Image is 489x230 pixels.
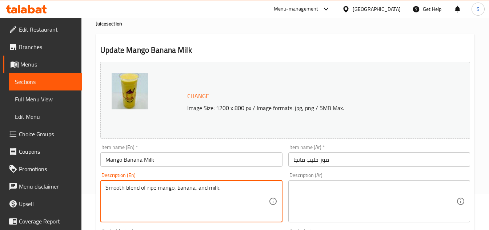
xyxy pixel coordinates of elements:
[15,112,76,121] span: Edit Menu
[15,95,76,104] span: Full Menu View
[19,182,76,191] span: Menu disclaimer
[274,5,318,13] div: Menu-management
[19,217,76,226] span: Coverage Report
[19,43,76,51] span: Branches
[19,25,76,34] span: Edit Restaurant
[184,89,212,104] button: Change
[15,77,76,86] span: Sections
[9,90,82,108] a: Full Menu View
[3,125,82,143] a: Choice Groups
[105,184,268,219] textarea: Smooth blend of ripe mango, banana, and milk.
[3,178,82,195] a: Menu disclaimer
[353,5,401,13] div: [GEOGRAPHIC_DATA]
[3,160,82,178] a: Promotions
[100,45,470,56] h2: Update Mango Banana Milk
[3,195,82,213] a: Upsell
[184,104,445,112] p: Image Size: 1200 x 800 px / Image formats: jpg, png / 5MB Max.
[9,108,82,125] a: Edit Menu
[288,152,470,167] input: Enter name Ar
[3,143,82,160] a: Coupons
[3,38,82,56] a: Branches
[100,152,282,167] input: Enter name En
[96,20,474,27] h4: Juice section
[19,130,76,138] span: Choice Groups
[3,21,82,38] a: Edit Restaurant
[112,73,148,109] img: %D8%B9%D8%B5%D9%8A%D8%B1_%D9%85%D9%88%D8%B2_%D8%AD%D9%84%D9%8A%D8%A8_%D9%85%D8%A7%D9%86%D8%AC%D8%...
[19,199,76,208] span: Upsell
[20,60,76,69] span: Menus
[3,56,82,73] a: Menus
[9,73,82,90] a: Sections
[477,5,480,13] span: S
[19,165,76,173] span: Promotions
[19,147,76,156] span: Coupons
[3,213,82,230] a: Coverage Report
[187,91,209,101] span: Change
